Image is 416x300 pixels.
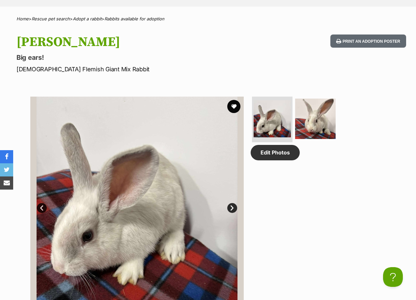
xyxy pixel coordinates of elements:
a: Rabbits available for adoption [104,16,164,21]
button: Print an adoption poster [330,35,406,48]
p: Big ears! [16,53,254,62]
button: favourite [227,100,240,113]
p: [DEMOGRAPHIC_DATA] Flemish Giant Mix Rabbit [16,65,254,74]
a: Rescue pet search [32,16,70,21]
a: Edit Photos [251,145,300,160]
iframe: Help Scout Beacon - Open [383,267,403,287]
img: Photo of Walter [254,100,291,137]
h1: [PERSON_NAME] [16,35,254,50]
a: Prev [37,203,47,213]
a: Adopt a rabbit [73,16,101,21]
a: Next [227,203,237,213]
img: Photo of Walter [295,99,336,139]
a: Home [16,16,29,21]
